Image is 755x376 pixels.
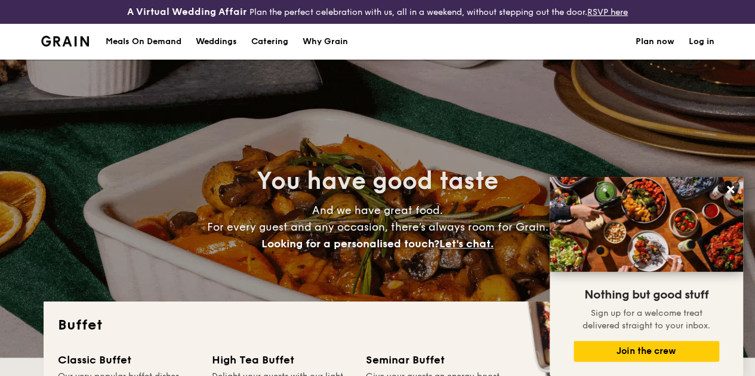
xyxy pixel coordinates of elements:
[207,204,548,250] span: And we have great food. For every guest and any occasion, there’s always room for Grain.
[261,237,439,250] span: Looking for a personalised touch?
[689,24,714,60] a: Log in
[295,24,355,60] a: Why Grain
[98,24,189,60] a: Meals On Demand
[303,24,348,60] div: Why Grain
[439,237,494,250] span: Let's chat.
[212,352,352,368] div: High Tea Buffet
[41,36,90,46] img: Grain
[189,24,244,60] a: Weddings
[41,36,90,46] a: Logotype
[584,288,708,302] span: Nothing but good stuff
[366,352,506,368] div: Seminar Buffet
[126,5,629,19] div: Plan the perfect celebration with us, all in a weekend, without stepping out the door.
[127,5,247,19] h4: A Virtual Wedding Affair
[196,24,237,60] div: Weddings
[636,24,674,60] a: Plan now
[58,316,698,335] h2: Buffet
[58,352,198,368] div: Classic Buffet
[257,167,498,195] span: You have good taste
[550,177,743,272] img: DSC07876-Edit02-Large.jpeg
[574,341,719,362] button: Join the crew
[583,308,710,331] span: Sign up for a welcome treat delivered straight to your inbox.
[251,24,288,60] h1: Catering
[587,7,628,17] a: RSVP here
[244,24,295,60] a: Catering
[721,180,740,199] button: Close
[106,24,181,60] div: Meals On Demand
